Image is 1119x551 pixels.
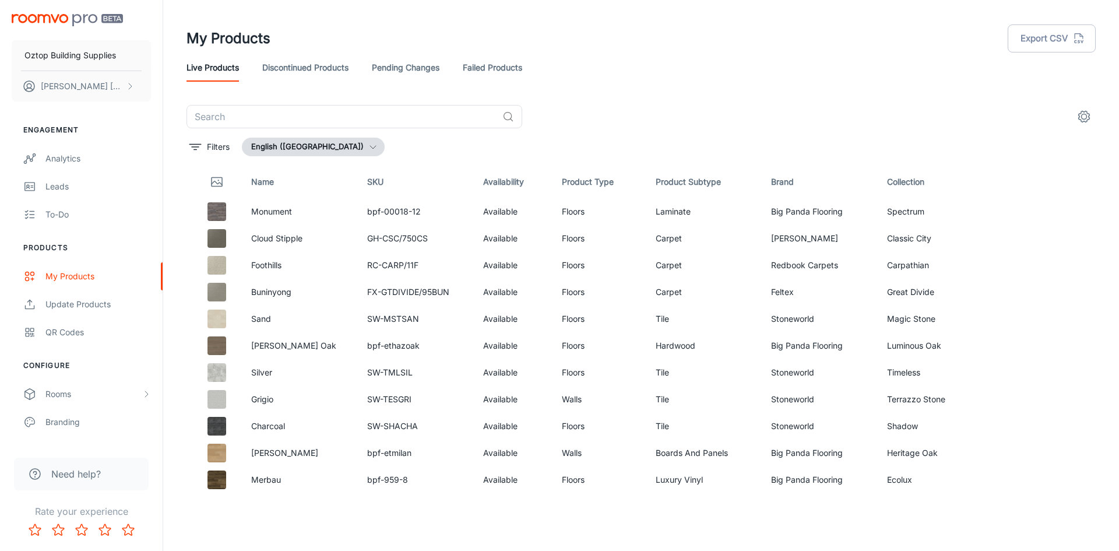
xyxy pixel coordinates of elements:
[878,332,980,359] td: Luminous Oak
[12,14,123,26] img: Roomvo PRO Beta
[358,279,474,306] td: FX-GTDIVIDE/95BUN
[358,198,474,225] td: bpf-00018-12
[186,138,233,156] button: filter
[553,225,646,252] td: Floors
[646,279,762,306] td: Carpet
[474,413,553,440] td: Available
[1008,24,1096,52] button: Export CSV
[646,359,762,386] td: Tile
[646,166,762,198] th: Product Subtype
[646,440,762,466] td: Boards And Panels
[45,270,151,283] div: My Products
[358,493,474,520] td: bpf-88338-3
[878,198,980,225] td: Spectrum
[646,466,762,493] td: Luxury Vinyl
[646,493,762,520] td: Luxury Vinyl
[12,71,151,101] button: [PERSON_NAME] [PERSON_NAME]
[646,306,762,332] td: Tile
[186,105,498,128] input: Search
[646,386,762,413] td: Tile
[358,440,474,466] td: bpf-etmilan
[878,166,980,198] th: Collection
[553,198,646,225] td: Floors
[646,225,762,252] td: Carpet
[762,493,878,520] td: Big Panda Flooring
[878,386,980,413] td: Terrazzo Stone
[762,440,878,466] td: Big Panda Flooring
[23,518,47,542] button: Rate 1 star
[242,166,358,198] th: Name
[251,421,285,431] a: Charcoal
[70,518,93,542] button: Rate 3 star
[553,386,646,413] td: Walls
[207,141,230,153] p: Filters
[553,332,646,359] td: Floors
[251,206,292,216] a: Monument
[553,279,646,306] td: Floors
[474,166,553,198] th: Availability
[474,386,553,413] td: Available
[251,341,336,350] a: [PERSON_NAME] Oak
[762,306,878,332] td: Stoneworld
[762,279,878,306] td: Feltex
[186,54,239,82] a: Live Products
[474,198,553,225] td: Available
[878,279,980,306] td: Great Divide
[762,252,878,279] td: Redbook Carpets
[646,198,762,225] td: Laminate
[358,332,474,359] td: bpf-ethazoak
[463,54,522,82] a: Failed Products
[762,386,878,413] td: Stoneworld
[474,493,553,520] td: Available
[878,225,980,252] td: Classic City
[553,440,646,466] td: Walls
[878,252,980,279] td: Carpathian
[251,233,302,243] a: Cloud Stipple
[51,467,101,481] span: Need help?
[242,138,385,156] button: English ([GEOGRAPHIC_DATA])
[553,493,646,520] td: Floors
[553,252,646,279] td: Floors
[762,198,878,225] td: Big Panda Flooring
[646,413,762,440] td: Tile
[553,466,646,493] td: Floors
[646,252,762,279] td: Carpet
[474,252,553,279] td: Available
[553,166,646,198] th: Product Type
[762,332,878,359] td: Big Panda Flooring
[9,504,153,518] p: Rate your experience
[878,493,980,520] td: Eclipse
[262,54,349,82] a: Discontinued Products
[358,413,474,440] td: SW-SHACHA
[251,287,291,297] a: Buninyong
[24,49,116,62] p: Oztop Building Supplies
[93,518,117,542] button: Rate 4 star
[878,359,980,386] td: Timeless
[45,180,151,193] div: Leads
[553,306,646,332] td: Floors
[358,466,474,493] td: bpf-959-8
[358,359,474,386] td: SW-TMLSIL
[45,152,151,165] div: Analytics
[358,306,474,332] td: SW-MSTSAN
[251,260,281,270] a: Foothills
[1072,105,1096,128] button: settings
[474,466,553,493] td: Available
[45,326,151,339] div: QR Codes
[41,80,123,93] p: [PERSON_NAME] [PERSON_NAME]
[210,175,224,189] svg: Thumbnail
[474,440,553,466] td: Available
[646,332,762,359] td: Hardwood
[474,306,553,332] td: Available
[474,279,553,306] td: Available
[762,225,878,252] td: [PERSON_NAME]
[251,448,318,458] a: [PERSON_NAME]
[878,440,980,466] td: Heritage Oak
[45,298,151,311] div: Update Products
[251,475,281,485] a: Merbau
[762,466,878,493] td: Big Panda Flooring
[358,225,474,252] td: GH-CSC/750CS
[45,444,151,457] div: Texts
[251,394,273,404] a: Grigio
[12,40,151,71] button: Oztop Building Supplies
